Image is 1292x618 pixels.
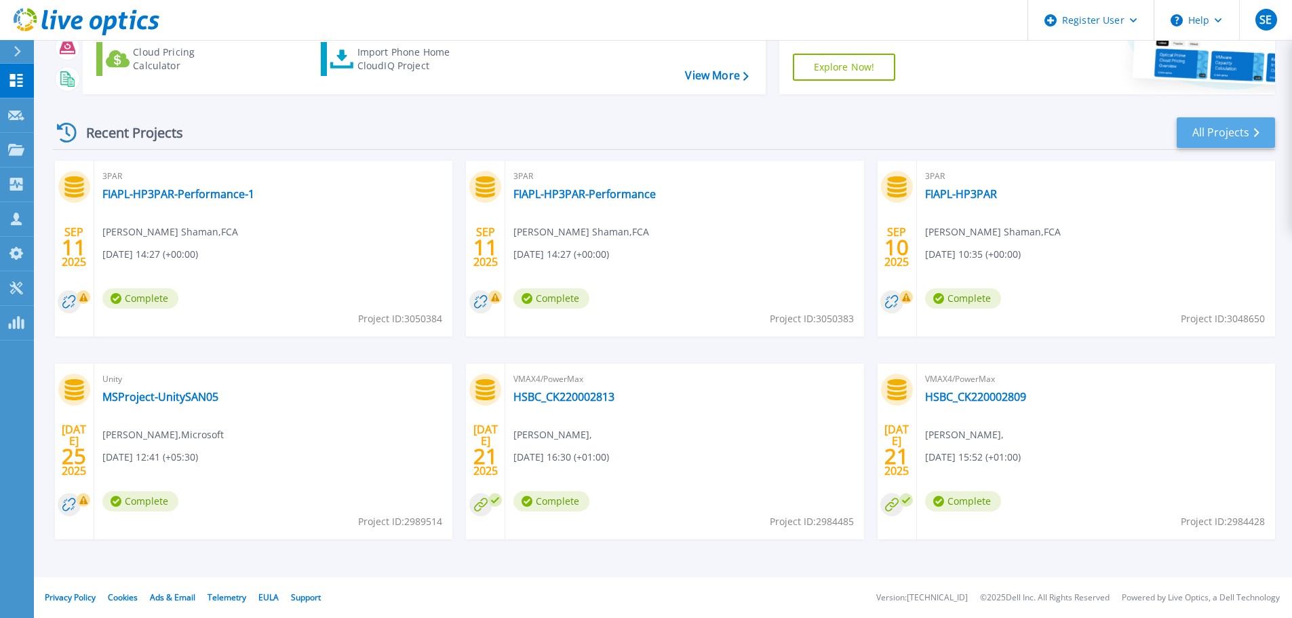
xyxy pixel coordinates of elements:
a: EULA [258,592,279,603]
a: FIAPL-HP3PAR-Performance [513,187,656,201]
a: All Projects [1177,117,1275,148]
span: 11 [62,242,86,253]
div: SEP 2025 [61,223,87,272]
span: Complete [102,491,178,511]
a: Cookies [108,592,138,603]
span: Project ID: 3050383 [770,311,854,326]
a: Telemetry [208,592,246,603]
span: 3PAR [102,169,444,184]
span: Complete [513,491,589,511]
div: [DATE] 2025 [473,425,498,475]
div: [DATE] 2025 [61,425,87,475]
a: MSProject-UnitySAN05 [102,390,218,404]
div: Import Phone Home CloudIQ Project [357,45,463,73]
span: Complete [102,288,178,309]
span: [DATE] 14:27 (+00:00) [102,247,198,262]
span: [PERSON_NAME] Shaman , FCA [102,225,238,239]
span: [PERSON_NAME] , [513,427,592,442]
span: SE [1259,14,1272,25]
a: Ads & Email [150,592,195,603]
span: Unity [102,372,444,387]
span: 11 [473,242,498,253]
a: FIAPL-HP3PAR [925,187,997,201]
span: [PERSON_NAME] , Microsoft [102,427,224,442]
span: Project ID: 3050384 [358,311,442,326]
span: Complete [925,288,1001,309]
a: HSBC_CK220002809 [925,390,1026,404]
div: Recent Projects [52,116,201,149]
span: VMAX4/PowerMax [513,372,855,387]
a: Privacy Policy [45,592,96,603]
span: Project ID: 2984428 [1181,514,1265,529]
span: 3PAR [925,169,1267,184]
span: 25 [62,450,86,462]
span: 3PAR [513,169,855,184]
span: Project ID: 3048650 [1181,311,1265,326]
a: FIAPL-HP3PAR-Performance-1 [102,187,254,201]
span: [PERSON_NAME] , [925,427,1004,442]
span: [DATE] 10:35 (+00:00) [925,247,1021,262]
span: 21 [473,450,498,462]
a: HSBC_CK220002813 [513,390,614,404]
li: © 2025 Dell Inc. All Rights Reserved [980,594,1110,602]
span: [DATE] 12:41 (+05:30) [102,450,198,465]
span: [DATE] 15:52 (+01:00) [925,450,1021,465]
a: View More [685,69,748,82]
span: [PERSON_NAME] Shaman , FCA [513,225,649,239]
a: Explore Now! [793,54,896,81]
span: [PERSON_NAME] Shaman , FCA [925,225,1061,239]
li: Version: [TECHNICAL_ID] [876,594,968,602]
span: 21 [884,450,909,462]
div: SEP 2025 [473,223,498,272]
li: Powered by Live Optics, a Dell Technology [1122,594,1280,602]
div: [DATE] 2025 [884,425,909,475]
span: Complete [925,491,1001,511]
span: Complete [513,288,589,309]
span: Project ID: 2984485 [770,514,854,529]
span: [DATE] 14:27 (+00:00) [513,247,609,262]
a: Support [291,592,321,603]
span: [DATE] 16:30 (+01:00) [513,450,609,465]
span: 10 [884,242,909,253]
span: VMAX4/PowerMax [925,372,1267,387]
a: Cloud Pricing Calculator [96,42,248,76]
span: Project ID: 2989514 [358,514,442,529]
div: Cloud Pricing Calculator [133,45,241,73]
div: SEP 2025 [884,223,909,272]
